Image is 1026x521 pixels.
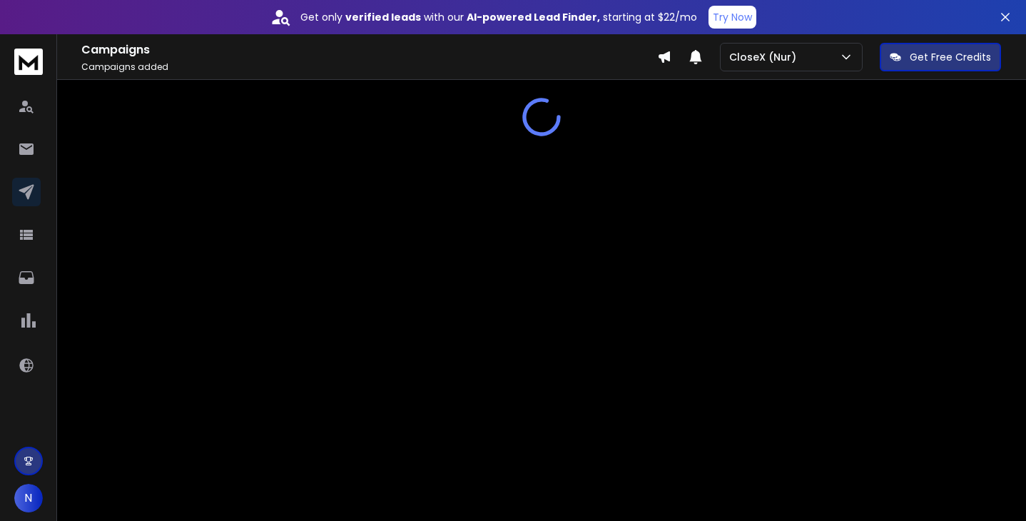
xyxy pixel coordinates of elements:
p: CloseX (Nur) [729,50,802,64]
button: N [14,484,43,512]
button: Get Free Credits [880,43,1001,71]
p: Campaigns added [81,61,657,73]
h1: Campaigns [81,41,657,59]
strong: verified leads [345,10,421,24]
p: Get Free Credits [910,50,991,64]
button: Try Now [708,6,756,29]
strong: AI-powered Lead Finder, [467,10,600,24]
p: Try Now [713,10,752,24]
p: Get only with our starting at $22/mo [300,10,697,24]
img: logo [14,49,43,75]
